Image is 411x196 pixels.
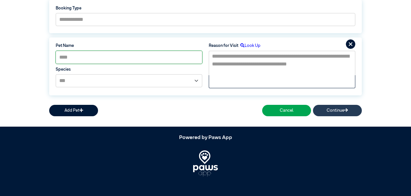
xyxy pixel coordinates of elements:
button: Add Pet [49,105,98,116]
button: Cancel [262,105,311,116]
label: Booking Type [56,5,355,11]
h5: Powered by Paws App [49,135,362,141]
img: PawsApp [193,150,218,176]
label: Species [56,66,202,73]
label: Look Up [238,43,261,49]
label: Reason for Visit [209,43,238,49]
label: Pet Name [56,43,202,49]
button: Continue [313,105,362,116]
